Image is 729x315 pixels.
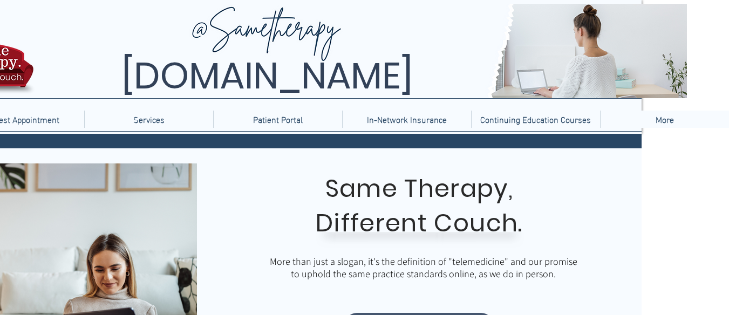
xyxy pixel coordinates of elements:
a: In-Network Insurance [342,111,471,128]
p: More [650,111,679,128]
a: Continuing Education Courses [471,111,600,128]
span: Different Couch. [316,206,523,240]
span: Same Therapy, [325,172,514,206]
div: Services [84,111,213,128]
img: Same Therapy, Different Couch. TelebehavioralHealth.US [36,4,687,98]
p: More than just a slogan, it's the definition of "telemedicine" and our promise to uphold the same... [267,255,580,280]
p: Continuing Education Courses [475,111,596,128]
span: [DOMAIN_NAME] [121,50,413,101]
p: Services [128,111,170,128]
a: Patient Portal [213,111,342,128]
p: Patient Portal [248,111,308,128]
p: In-Network Insurance [362,111,452,128]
